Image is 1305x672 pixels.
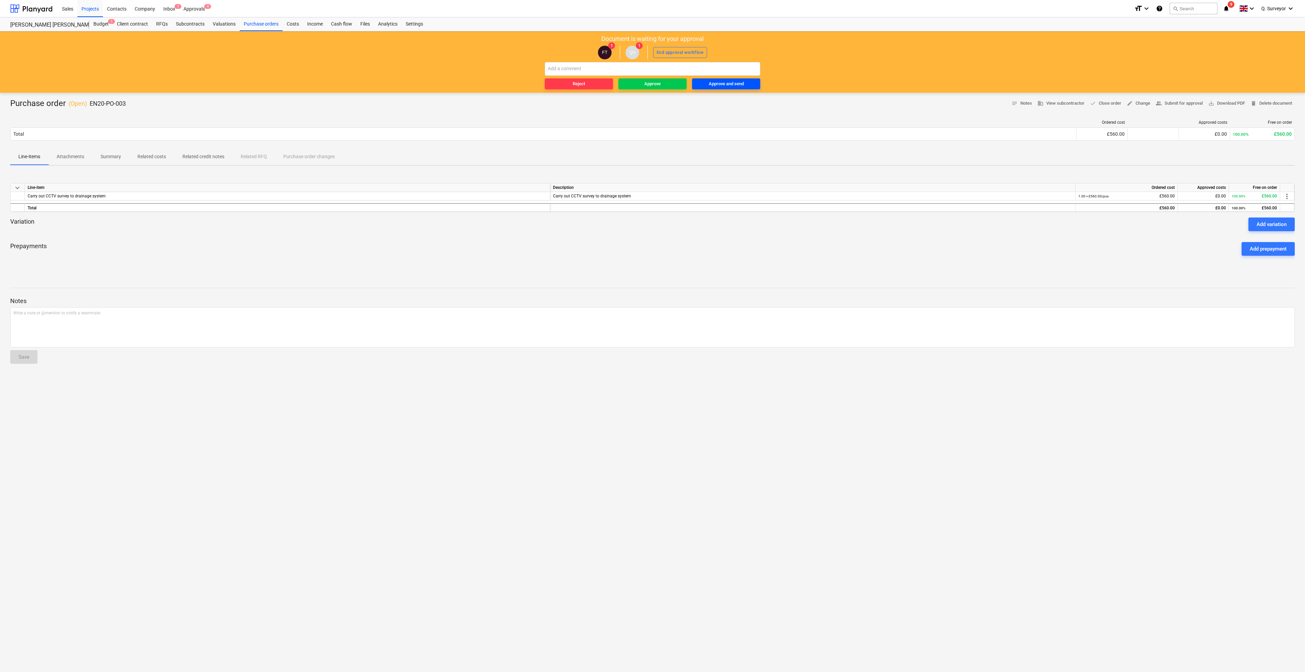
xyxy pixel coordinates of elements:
button: Delete document [1248,98,1295,109]
div: Free on order [1233,120,1292,125]
div: Total [13,131,24,137]
a: Settings [402,17,427,31]
div: £560.00 [1232,204,1277,212]
button: End approval workflow [653,47,707,58]
span: Download PDF [1208,100,1245,107]
button: Approve and send [692,78,760,89]
div: Quantity Surveyor [626,46,639,59]
a: Client contract [113,17,152,31]
span: Close order [1090,100,1121,107]
span: Carry out CCTV survey to drainage system [28,194,106,198]
span: edit [1127,100,1133,106]
span: save_alt [1208,100,1214,106]
span: Delete document [1250,100,1292,107]
a: Purchase orders [240,17,283,31]
div: Ordered cost [1076,183,1178,192]
i: keyboard_arrow_down [1287,4,1295,13]
span: search [1173,6,1178,11]
span: View subcontractor [1037,100,1084,107]
small: 100.00% [1232,194,1245,198]
div: £560.00 [1232,192,1277,200]
button: Notes [1009,98,1035,109]
span: 1 [108,19,115,24]
span: Notes [1011,100,1032,107]
span: 1 [636,42,643,49]
span: people_alt [1156,100,1162,106]
div: Approve and send [709,80,744,88]
div: Ordered cost [1079,120,1125,125]
p: Variation [10,218,34,231]
button: Reject [545,78,613,89]
p: Notes [10,297,1295,305]
i: keyboard_arrow_down [1248,4,1256,13]
div: Approved costs [1178,183,1229,192]
a: Files [356,17,374,31]
div: Total [25,203,550,212]
button: Search [1170,3,1217,14]
span: business [1037,100,1044,106]
div: RFQs [152,17,172,31]
button: Change [1124,98,1153,109]
span: FT [602,50,607,55]
button: Add variation [1248,218,1295,231]
div: [PERSON_NAME] [PERSON_NAME] - Refurbishment [10,21,81,29]
small: 1.00 × £560.00 / pcs [1078,194,1109,198]
div: £0.00 [1181,192,1226,200]
span: more_vert [1283,192,1291,200]
div: Add variation [1257,220,1287,229]
p: Related costs [137,153,166,160]
p: Document is waiting for your approval [601,35,704,43]
i: format_size [1134,4,1142,13]
button: View subcontractor [1035,98,1087,109]
span: Change [1127,100,1150,107]
div: Free on order [1229,183,1280,192]
div: Valuations [209,17,240,31]
i: notifications [1223,4,1230,13]
iframe: Chat Widget [1271,639,1305,672]
span: Submit for approval [1156,100,1203,107]
div: Approve [644,80,661,88]
div: £560.00 [1078,192,1175,200]
span: 1 [175,4,181,9]
div: £0.00 [1181,204,1226,212]
div: Add prepayment [1250,244,1287,253]
a: Analytics [374,17,402,31]
i: Knowledge base [1156,4,1163,13]
button: Approve [618,78,687,89]
div: Approved costs [1182,120,1227,125]
div: £560.00 [1233,131,1292,137]
span: 9 [1228,1,1234,8]
div: End approval workflow [657,49,704,57]
div: Carry out CCTV survey to drainage system [553,192,1072,200]
button: Add prepayment [1242,242,1295,256]
a: Cash flow [327,17,356,31]
span: notes [1011,100,1018,106]
div: £0.00 [1182,131,1227,137]
button: Submit for approval [1153,98,1205,109]
div: Budget [89,17,113,31]
input: Add a comment [545,62,760,76]
p: Attachments [57,153,84,160]
a: Subcontracts [172,17,209,31]
div: Costs [283,17,303,31]
p: Summary [101,153,121,160]
div: £560.00 [1079,131,1125,137]
p: Related credit notes [182,153,224,160]
p: Prepayments [10,242,47,256]
i: keyboard_arrow_down [1142,4,1151,13]
div: Finance Team [598,46,612,59]
span: keyboard_arrow_down [13,184,21,192]
small: 100.00% [1233,132,1249,137]
button: Close order [1087,98,1124,109]
div: Reject [573,80,585,88]
a: Income [303,17,327,31]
